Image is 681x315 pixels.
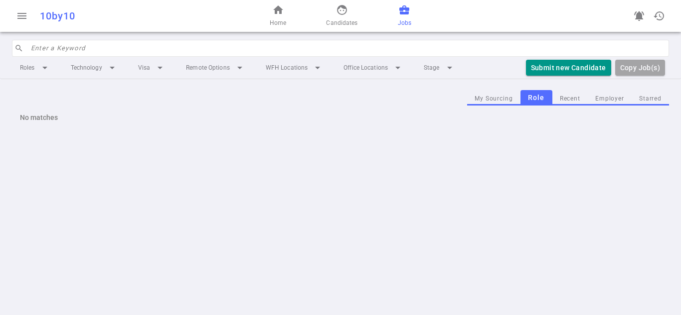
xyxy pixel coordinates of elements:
[520,90,552,105] button: Role
[632,92,669,105] button: Starred
[130,59,174,77] li: Visa
[552,92,588,105] button: Recent
[649,6,669,26] button: Open history
[12,6,32,26] button: Open menu
[272,4,284,16] span: home
[258,59,332,77] li: WFH Locations
[416,59,464,77] li: Stage
[178,59,254,77] li: Remote Options
[398,4,410,16] span: business_center
[326,18,357,28] span: Candidates
[588,92,632,105] button: Employer
[633,10,645,22] span: notifications_active
[63,59,126,77] li: Technology
[12,59,59,77] li: Roles
[14,44,23,53] span: search
[526,60,611,76] button: Submit new Candidate
[653,10,665,22] span: history
[270,4,286,28] a: Home
[398,18,411,28] span: Jobs
[12,105,669,129] div: No matches
[336,4,348,16] span: face
[467,92,520,105] button: My Sourcing
[326,4,357,28] a: Candidates
[270,18,286,28] span: Home
[629,6,649,26] a: Go to see announcements
[16,10,28,22] span: menu
[40,10,223,22] div: 10by10
[336,59,412,77] li: Office Locations
[398,4,411,28] a: Jobs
